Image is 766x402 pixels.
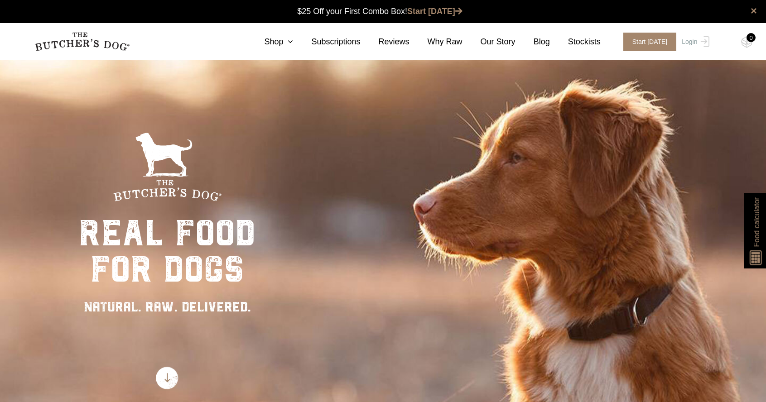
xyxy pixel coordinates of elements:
img: TBD_Cart-Empty.png [741,36,752,48]
a: Our Story [462,36,515,48]
a: Shop [246,36,293,48]
a: Stockists [550,36,601,48]
div: NATURAL. RAW. DELIVERED. [79,297,255,317]
a: Subscriptions [293,36,360,48]
a: close [751,5,757,16]
a: Why Raw [409,36,462,48]
span: Start [DATE] [623,33,677,51]
a: Blog [515,36,550,48]
a: Start [DATE] [614,33,680,51]
div: real food for dogs [79,215,255,287]
span: Food calculator [751,197,762,247]
a: Login [679,33,709,51]
a: Start [DATE] [407,7,462,16]
a: Reviews [361,36,409,48]
div: 0 [747,33,756,42]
